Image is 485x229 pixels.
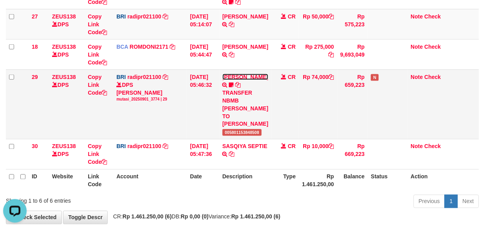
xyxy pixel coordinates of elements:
[187,39,219,70] td: [DATE] 05:44:47
[163,143,168,150] a: Copy radipr021100 to clipboard
[49,9,85,39] td: DPS
[458,195,479,208] a: Next
[49,39,85,70] td: DPS
[219,169,271,192] th: Description
[49,169,85,192] th: Website
[181,214,209,220] strong: Rp 0,00 (0)
[299,39,337,70] td: Rp 275,000
[425,13,441,20] a: Check
[6,194,196,205] div: Showing 1 to 6 of 6 entries
[49,70,85,139] td: DPS
[52,143,76,150] a: ZEUS138
[337,169,368,192] th: Balance
[32,143,38,150] span: 30
[411,44,423,50] a: Note
[3,3,27,27] button: Open LiveChat chat widget
[411,74,423,80] a: Note
[229,21,235,27] a: Copy DANA TEGARJALERPR to clipboard
[408,169,479,192] th: Action
[414,195,445,208] a: Previous
[32,44,38,50] span: 18
[163,13,168,20] a: Copy radipr021100 to clipboard
[52,44,76,50] a: ZEUS138
[127,143,161,150] a: radipr021100
[299,139,337,169] td: Rp 10,000
[223,13,268,20] a: [PERSON_NAME]
[88,74,107,96] a: Copy Link Code
[88,143,107,165] a: Copy Link Code
[288,143,296,150] span: CR
[337,39,368,70] td: Rp 9,693,049
[116,143,126,150] span: BRI
[170,44,176,50] a: Copy ROMDONI2171 to clipboard
[223,129,262,136] span: 005801153848508
[223,74,268,80] a: [PERSON_NAME]
[329,143,334,150] a: Copy Rp 10,000 to clipboard
[127,13,161,20] a: radipr021100
[425,74,441,80] a: Check
[288,74,296,80] span: CR
[299,9,337,39] td: Rp 50,000
[337,70,368,139] td: Rp 659,223
[113,169,187,192] th: Account
[235,82,241,88] a: Copy STEVANO FERNAN to clipboard
[187,169,219,192] th: Date
[187,70,219,139] td: [DATE] 05:46:32
[371,74,379,81] span: Has Note
[52,74,76,80] a: ZEUS138
[232,214,281,220] strong: Rp 1.461.250,00 (6)
[49,139,85,169] td: DPS
[223,44,268,50] a: [PERSON_NAME]
[299,70,337,139] td: Rp 74,000
[32,13,38,20] span: 27
[116,97,184,102] div: mutasi_20250901_3774 | 29
[411,13,423,20] a: Note
[271,169,299,192] th: Type
[329,74,334,80] a: Copy Rp 74,000 to clipboard
[29,169,49,192] th: ID
[116,13,126,20] span: BRI
[32,74,38,80] span: 29
[329,51,334,58] a: Copy Rp 275,000 to clipboard
[425,44,441,50] a: Check
[116,81,184,102] div: DPS [PERSON_NAME]
[411,143,423,150] a: Note
[337,9,368,39] td: Rp 575,223
[368,169,408,192] th: Status
[337,139,368,169] td: Rp 669,223
[85,169,113,192] th: Link Code
[187,139,219,169] td: [DATE] 05:47:36
[109,214,281,220] span: CR: DB: Variance:
[123,214,172,220] strong: Rp 1.461.250,00 (6)
[229,51,235,58] a: Copy MUHAMMAD IQB to clipboard
[130,44,168,50] a: ROMDONI2171
[187,9,219,39] td: [DATE] 05:14:07
[288,13,296,20] span: CR
[63,211,108,224] a: Toggle Descr
[6,211,62,224] a: Check Selected
[229,151,235,158] a: Copy SASQIYA SEPTIE to clipboard
[127,74,161,80] a: radipr021100
[288,44,296,50] span: CR
[116,44,128,50] span: BCA
[299,169,337,192] th: Rp 1.461.250,00
[116,74,126,80] span: BRI
[329,13,334,20] a: Copy Rp 50,000 to clipboard
[88,13,107,35] a: Copy Link Code
[52,13,76,20] a: ZEUS138
[223,89,268,128] div: TRANSFER NBMB [PERSON_NAME] TO [PERSON_NAME]
[88,44,107,66] a: Copy Link Code
[163,74,168,80] a: Copy radipr021100 to clipboard
[445,195,458,208] a: 1
[425,143,441,150] a: Check
[223,143,268,150] a: SASQIYA SEPTIE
